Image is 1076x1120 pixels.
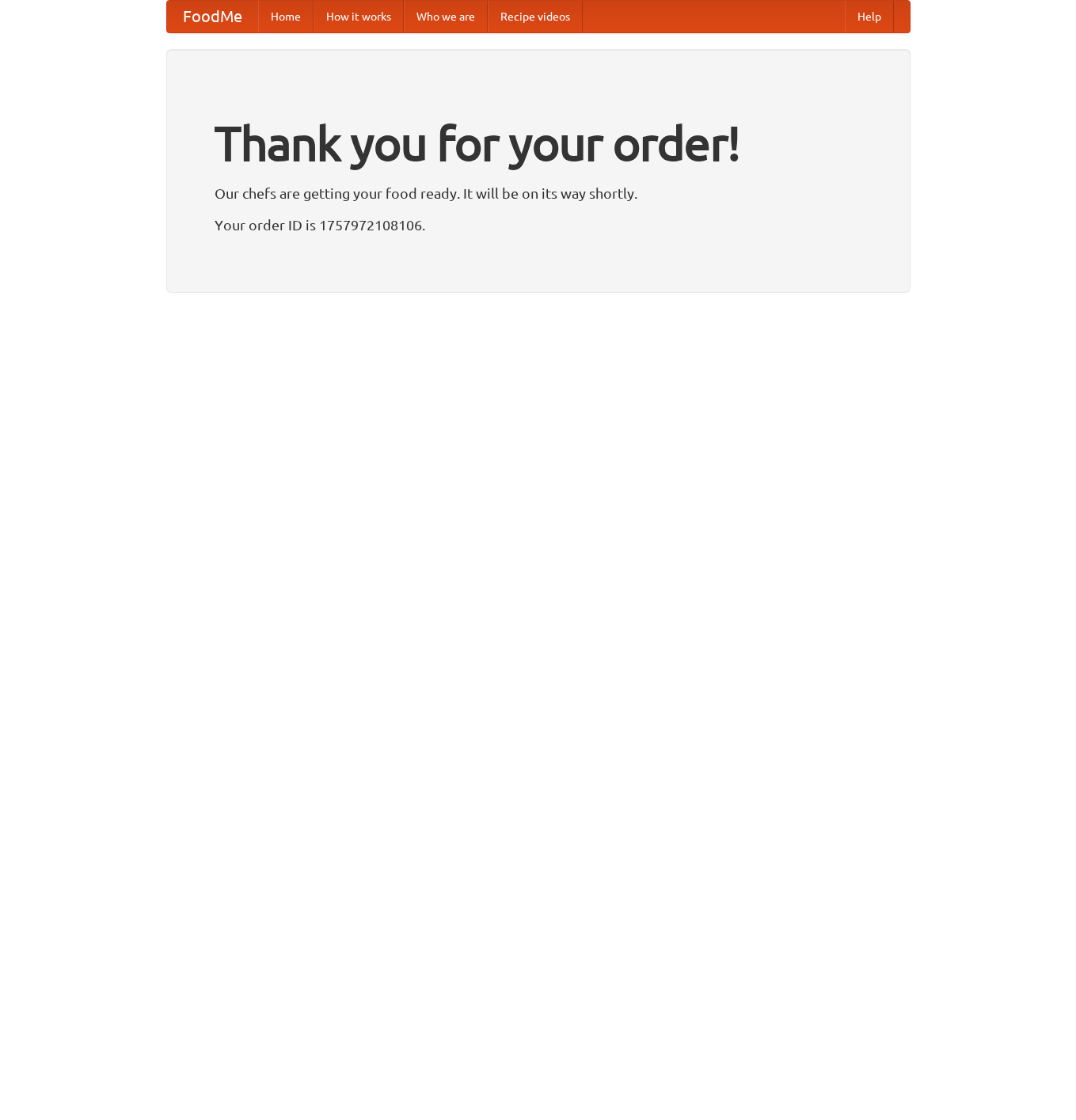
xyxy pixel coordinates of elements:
a: Who we are [404,1,488,32]
a: Home [258,1,314,32]
a: How it works [314,1,404,32]
h1: Thank you for your order! [215,105,862,181]
p: Your order ID is 1757972108106. [215,213,862,237]
a: Help [845,1,894,32]
a: Recipe videos [488,1,583,32]
p: Our chefs are getting your food ready. It will be on its way shortly. [215,181,862,205]
a: FoodMe [167,1,258,32]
